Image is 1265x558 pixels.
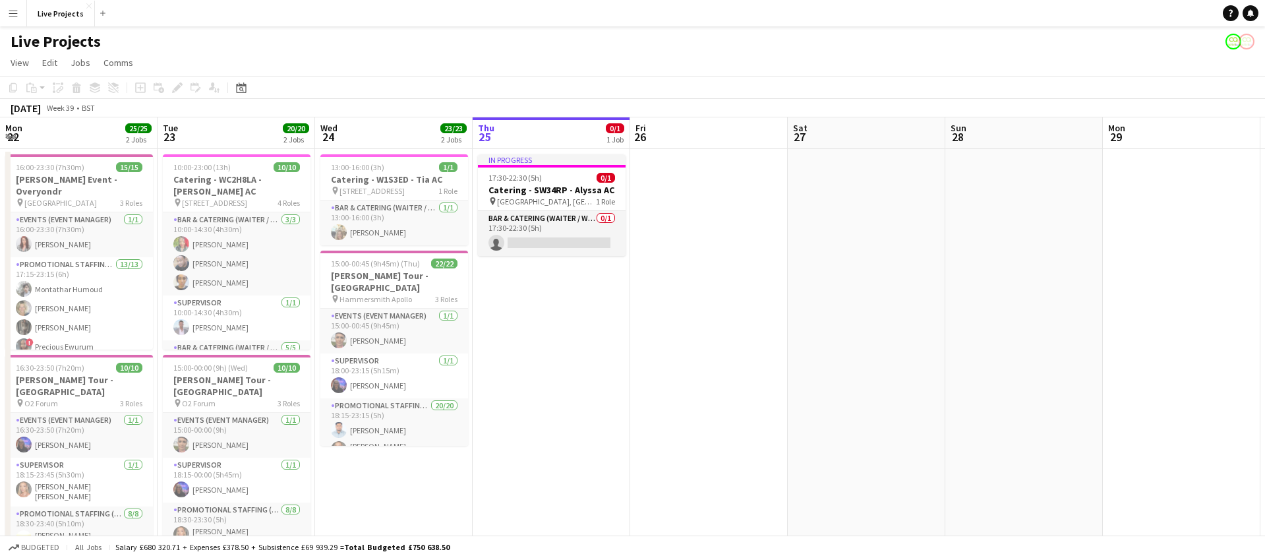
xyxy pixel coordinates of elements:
[163,154,310,350] app-job-card: 10:00-23:00 (13h)10/10Catering - WC2H8LA - [PERSON_NAME] AC [STREET_ADDRESS]4 RolesBar & Catering...
[5,413,153,458] app-card-role: Events (Event Manager)1/116:30-23:50 (7h20m)[PERSON_NAME]
[16,162,84,172] span: 16:00-23:30 (7h30m)
[320,173,468,185] h3: Catering - W1S3ED - Tia AC
[5,173,153,197] h3: [PERSON_NAME] Event - Overyondr
[27,1,95,26] button: Live Projects
[82,103,95,113] div: BST
[11,57,29,69] span: View
[26,338,34,346] span: !
[71,57,90,69] span: Jobs
[320,251,468,446] app-job-card: 15:00-00:45 (9h45m) (Thu)22/22[PERSON_NAME] Tour - [GEOGRAPHIC_DATA] Hammersmith Apollo3 RolesEve...
[163,413,310,458] app-card-role: Events (Event Manager)1/115:00-00:00 (9h)[PERSON_NAME]
[44,103,76,113] span: Week 39
[1108,122,1125,134] span: Mon
[283,135,309,144] div: 2 Jobs
[73,542,104,552] span: All jobs
[596,197,615,206] span: 1 Role
[278,398,300,408] span: 3 Roles
[103,57,133,69] span: Comms
[5,374,153,398] h3: [PERSON_NAME] Tour - [GEOGRAPHIC_DATA]
[16,363,84,373] span: 16:30-23:50 (7h20m)
[320,201,468,245] app-card-role: Bar & Catering (Waiter / waitress)1/113:00-16:00 (3h)[PERSON_NAME]
[283,123,309,133] span: 20/20
[163,374,310,398] h3: [PERSON_NAME] Tour - [GEOGRAPHIC_DATA]
[344,542,450,552] span: Total Budgeted £750 638.50
[439,162,457,172] span: 1/1
[21,543,59,552] span: Budgeted
[125,123,152,133] span: 25/25
[320,154,468,245] div: 13:00-16:00 (3h)1/1Catering - W1S3ED - Tia AC [STREET_ADDRESS]1 RoleBar & Catering (Waiter / wait...
[5,355,153,550] app-job-card: 16:30-23:50 (7h20m)10/10[PERSON_NAME] Tour - [GEOGRAPHIC_DATA] O2 Forum3 RolesEvents (Event Manag...
[163,173,310,197] h3: Catering - WC2H8LA - [PERSON_NAME] AC
[320,309,468,354] app-card-role: Events (Event Manager)1/115:00-00:45 (9h45m)[PERSON_NAME]
[5,54,34,71] a: View
[431,259,457,268] span: 22/22
[478,211,626,256] app-card-role: Bar & Catering (Waiter / waitress)0/117:30-22:30 (5h)
[476,129,494,144] span: 25
[11,102,41,115] div: [DATE]
[42,57,57,69] span: Edit
[318,129,338,144] span: 24
[278,198,300,208] span: 4 Roles
[163,122,178,134] span: Tue
[163,458,310,503] app-card-role: Supervisor1/118:15-00:00 (5h45m)[PERSON_NAME]
[331,259,420,268] span: 15:00-00:45 (9h45m) (Thu)
[488,173,542,183] span: 17:30-22:30 (5h)
[793,122,808,134] span: Sat
[633,129,646,144] span: 26
[5,257,153,536] app-card-role: Promotional Staffing (Exhibition Host)13/1317:15-23:15 (6h)Montathar Humoud[PERSON_NAME][PERSON_N...
[24,398,58,408] span: O2 Forum
[438,186,457,196] span: 1 Role
[37,54,63,71] a: Edit
[441,135,466,144] div: 2 Jobs
[11,32,101,51] h1: Live Projects
[435,294,457,304] span: 3 Roles
[7,540,61,555] button: Budgeted
[320,354,468,398] app-card-role: Supervisor1/118:00-23:15 (5h15m)[PERSON_NAME]
[173,363,248,373] span: 15:00-00:00 (9h) (Wed)
[320,122,338,134] span: Wed
[951,122,966,134] span: Sun
[163,212,310,295] app-card-role: Bar & Catering (Waiter / waitress)3/310:00-14:30 (4h30m)[PERSON_NAME][PERSON_NAME][PERSON_NAME]
[339,186,405,196] span: [STREET_ADDRESS]
[635,122,646,134] span: Fri
[274,162,300,172] span: 10/10
[606,135,624,144] div: 1 Job
[320,270,468,294] h3: [PERSON_NAME] Tour - [GEOGRAPHIC_DATA]
[606,123,624,133] span: 0/1
[24,198,97,208] span: [GEOGRAPHIC_DATA]
[3,129,22,144] span: 22
[331,162,384,172] span: 13:00-16:00 (3h)
[182,398,216,408] span: O2 Forum
[339,294,412,304] span: Hammersmith Apollo
[440,123,467,133] span: 23/23
[120,398,142,408] span: 3 Roles
[478,154,626,256] app-job-card: In progress17:30-22:30 (5h)0/1Catering - SW34RP - Alyssa AC [GEOGRAPHIC_DATA], [GEOGRAPHIC_DATA]1...
[5,154,153,350] app-job-card: 16:00-23:30 (7h30m)15/15[PERSON_NAME] Event - Overyondr [GEOGRAPHIC_DATA]3 RolesEvents (Event Man...
[120,198,142,208] span: 3 Roles
[163,355,310,550] app-job-card: 15:00-00:00 (9h) (Wed)10/10[PERSON_NAME] Tour - [GEOGRAPHIC_DATA] O2 Forum3 RolesEvents (Event Ma...
[1239,34,1254,49] app-user-avatar: Activ8 Staffing
[1106,129,1125,144] span: 29
[161,129,178,144] span: 23
[1225,34,1241,49] app-user-avatar: Activ8 Staffing
[791,129,808,144] span: 27
[478,184,626,196] h3: Catering - SW34RP - Alyssa AC
[478,122,494,134] span: Thu
[274,363,300,373] span: 10/10
[597,173,615,183] span: 0/1
[126,135,151,144] div: 2 Jobs
[182,198,247,208] span: [STREET_ADDRESS]
[115,542,450,552] div: Salary £680 320.71 + Expenses £378.50 + Subsistence £69 939.29 =
[163,295,310,340] app-card-role: Supervisor1/110:00-14:30 (4h30m)[PERSON_NAME]
[497,197,596,206] span: [GEOGRAPHIC_DATA], [GEOGRAPHIC_DATA]
[5,458,153,507] app-card-role: Supervisor1/118:15-23:45 (5h30m)[PERSON_NAME] [PERSON_NAME]
[98,54,138,71] a: Comms
[116,363,142,373] span: 10/10
[478,154,626,165] div: In progress
[173,162,231,172] span: 10:00-23:00 (13h)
